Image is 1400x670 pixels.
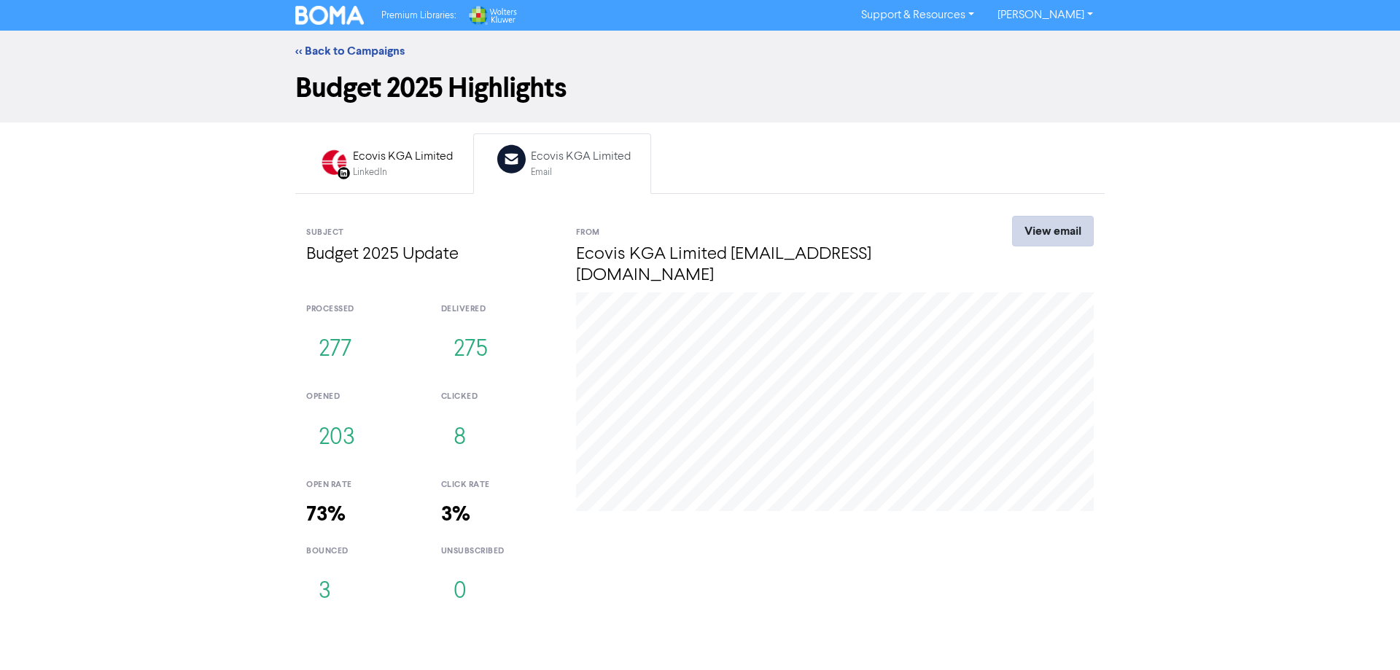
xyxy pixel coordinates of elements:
div: Subject [306,227,554,239]
div: From [576,227,959,239]
div: open rate [306,479,419,491]
button: 3 [306,568,343,616]
div: opened [306,391,419,403]
h1: Budget 2025 Highlights [295,71,1105,105]
h4: Ecovis KGA Limited [EMAIL_ADDRESS][DOMAIN_NAME] [576,244,959,287]
img: BOMA Logo [295,6,364,25]
img: Wolters Kluwer [467,6,517,25]
iframe: Chat Widget [1327,600,1400,670]
h4: Budget 2025 Update [306,244,554,265]
div: LinkedIn [353,165,453,179]
button: 275 [441,326,500,374]
div: bounced [306,545,419,558]
a: [PERSON_NAME] [986,4,1105,27]
strong: 3% [441,502,470,527]
div: click rate [441,479,554,491]
div: processed [306,303,419,316]
button: 0 [441,568,479,616]
a: View email [1012,216,1094,246]
img: LINKEDIN [319,148,349,177]
div: Email [531,165,631,179]
a: Support & Resources [849,4,986,27]
div: delivered [441,303,554,316]
button: 277 [306,326,364,374]
button: 203 [306,414,367,462]
div: Ecovis KGA Limited [353,148,453,165]
button: 8 [441,414,478,462]
div: clicked [441,391,554,403]
a: << Back to Campaigns [295,44,405,58]
div: Ecovis KGA Limited [531,148,631,165]
div: unsubscribed [441,545,554,558]
span: Premium Libraries: [381,11,456,20]
strong: 73% [306,502,346,527]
